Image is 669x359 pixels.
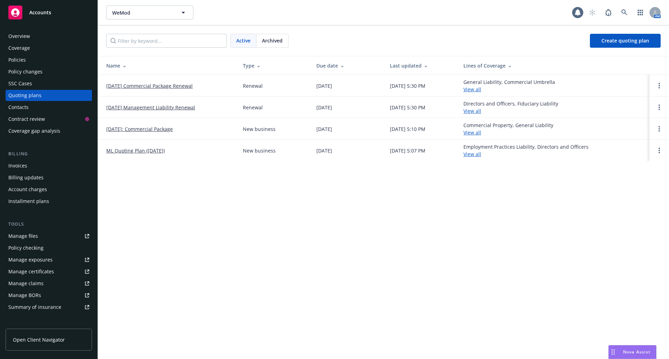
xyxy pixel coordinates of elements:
[8,66,43,77] div: Policy changes
[316,62,379,69] div: Due date
[655,125,663,133] a: Open options
[8,278,44,289] div: Manage claims
[8,90,41,101] div: Quoting plans
[236,37,251,44] span: Active
[390,104,425,111] div: [DATE] 5:30 PM
[463,108,481,114] a: View all
[8,42,30,54] div: Coverage
[6,160,92,171] a: Invoices
[316,147,332,154] div: [DATE]
[6,184,92,195] a: Account charges
[6,31,92,42] a: Overview
[601,37,649,44] span: Create quoting plan
[590,34,661,48] a: Create quoting plan
[463,129,481,136] a: View all
[262,37,283,44] span: Archived
[316,125,332,133] div: [DATE]
[8,196,49,207] div: Installment plans
[463,143,589,158] div: Employment Practices Liability, Directors and Officers
[390,147,425,154] div: [DATE] 5:07 PM
[463,151,481,157] a: View all
[8,184,47,195] div: Account charges
[623,349,651,355] span: Nova Assist
[8,114,45,125] div: Contract review
[6,290,92,301] a: Manage BORs
[655,81,663,90] a: Open options
[6,90,92,101] a: Quoting plans
[6,42,92,54] a: Coverage
[609,345,617,359] div: Drag to move
[8,172,44,183] div: Billing updates
[8,125,60,136] div: Coverage gap analysis
[8,302,61,313] div: Summary of insurance
[6,278,92,289] a: Manage claims
[106,147,165,154] a: ML Quoting Plan ([DATE])
[6,78,92,89] a: SSC Cases
[390,62,452,69] div: Last updated
[106,104,195,111] a: [DATE] Management Liability Renewal
[585,6,599,19] a: Start snowing
[463,62,644,69] div: Lines of Coverage
[243,125,276,133] div: New business
[390,125,425,133] div: [DATE] 5:10 PM
[8,54,26,65] div: Policies
[8,78,32,89] div: SSC Cases
[243,147,276,154] div: New business
[6,54,92,65] a: Policies
[8,102,29,113] div: Contacts
[106,82,193,89] a: [DATE] Commercial Package Renewal
[655,103,663,111] a: Open options
[8,242,44,253] div: Policy checking
[6,221,92,228] div: Tools
[6,196,92,207] a: Installment plans
[601,6,615,19] a: Report a Bug
[463,78,555,93] div: General Liability, Commercial Umbrella
[463,86,481,93] a: View all
[8,31,30,42] div: Overview
[243,62,305,69] div: Type
[6,102,92,113] a: Contacts
[106,6,193,19] button: WeMod
[6,150,92,157] div: Billing
[106,125,173,133] a: [DATE]: Commercial Package
[6,242,92,253] a: Policy checking
[13,336,65,343] span: Open Client Navigator
[617,6,631,19] a: Search
[6,66,92,77] a: Policy changes
[8,254,53,265] div: Manage exposures
[6,114,92,125] a: Contract review
[6,3,92,22] a: Accounts
[106,62,232,69] div: Name
[633,6,647,19] a: Switch app
[608,345,656,359] button: Nova Assist
[8,290,41,301] div: Manage BORs
[655,146,663,155] a: Open options
[8,231,38,242] div: Manage files
[390,82,425,89] div: [DATE] 5:30 PM
[6,231,92,242] a: Manage files
[106,34,227,48] input: Filter by keyword...
[463,100,558,115] div: Directors and Officers, Fiduciary Liability
[6,125,92,136] a: Coverage gap analysis
[6,302,92,313] a: Summary of insurance
[8,160,27,171] div: Invoices
[8,266,54,277] div: Manage certificates
[112,9,172,16] span: WeMod
[316,104,332,111] div: [DATE]
[463,122,553,136] div: Commercial Property, General Liability
[6,266,92,277] a: Manage certificates
[6,254,92,265] a: Manage exposures
[29,10,51,15] span: Accounts
[243,104,263,111] div: Renewal
[316,82,332,89] div: [DATE]
[243,82,263,89] div: Renewal
[6,172,92,183] a: Billing updates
